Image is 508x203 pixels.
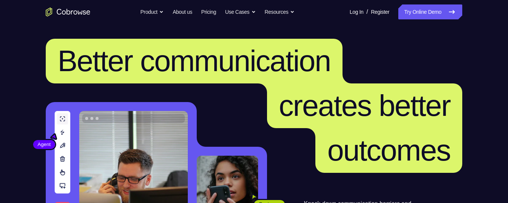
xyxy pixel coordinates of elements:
span: / [366,7,368,16]
button: Resources [265,4,295,19]
a: Log In [350,4,363,19]
button: Product [141,4,164,19]
a: Pricing [201,4,216,19]
a: Go to the home page [46,7,90,16]
span: outcomes [327,134,450,167]
span: Better communication [58,44,331,77]
a: About us [173,4,192,19]
a: Try Online Demo [398,4,462,19]
a: Register [371,4,389,19]
button: Use Cases [225,4,255,19]
span: creates better [279,89,450,122]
